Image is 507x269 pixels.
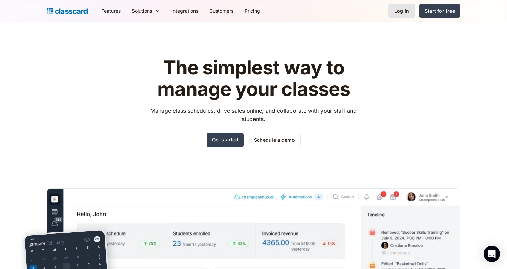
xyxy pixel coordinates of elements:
div: Open Intercom Messenger [484,246,500,262]
a: Get started [207,133,244,147]
a: Log in [388,4,415,18]
p: Manage class schedules, drive sales online, and collaborate with your staff and students. [144,107,363,123]
a: Features [96,3,126,19]
div: Solutions [132,7,152,14]
a: Start for free [419,4,460,18]
div: Start for free [425,7,455,14]
a: Pricing [239,3,266,19]
div: Solutions [126,3,166,19]
a: Integrations [166,3,204,19]
h1: The simplest way to manage your classes [144,57,363,100]
a: home [47,6,88,16]
a: Schedule a demo [248,133,301,147]
div: Log in [394,7,409,14]
a: Customers [204,3,239,19]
